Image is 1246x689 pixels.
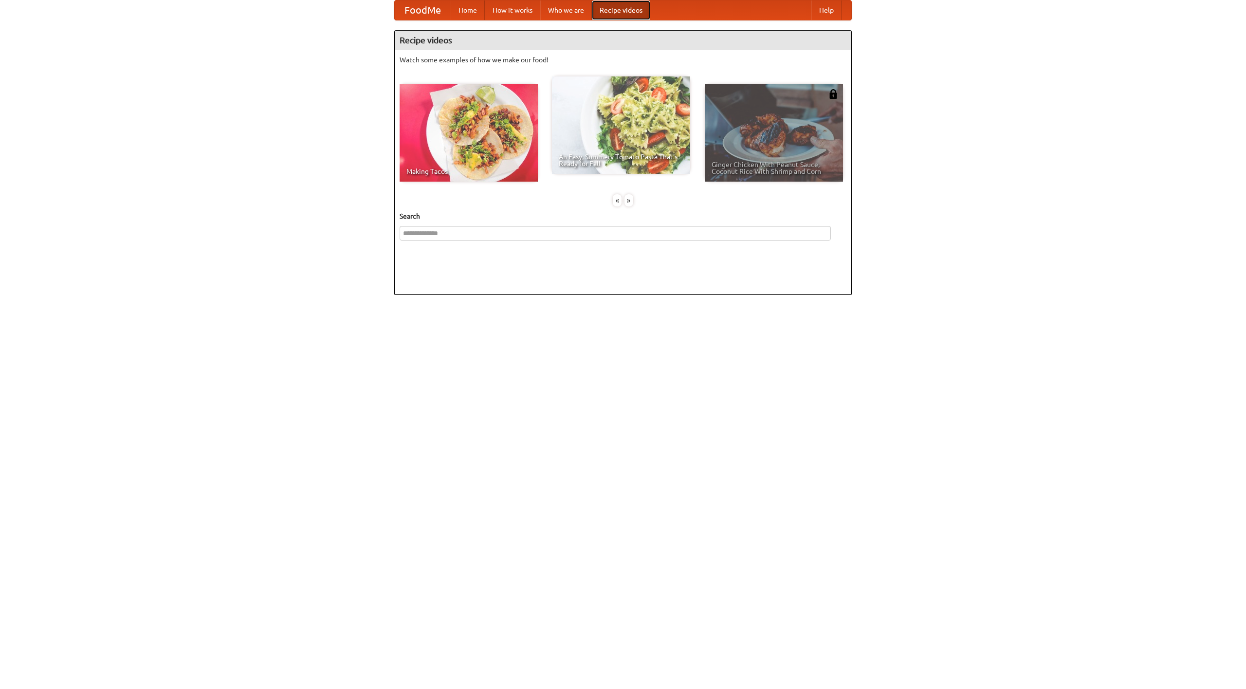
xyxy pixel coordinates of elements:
a: How it works [485,0,540,20]
a: Who we are [540,0,592,20]
h5: Search [400,211,846,221]
img: 483408.png [828,89,838,99]
a: Help [811,0,842,20]
span: Making Tacos [406,168,531,175]
span: An Easy, Summery Tomato Pasta That's Ready for Fall [559,153,683,167]
a: An Easy, Summery Tomato Pasta That's Ready for Fall [552,76,690,174]
h4: Recipe videos [395,31,851,50]
p: Watch some examples of how we make our food! [400,55,846,65]
div: « [613,194,622,206]
div: » [624,194,633,206]
a: Making Tacos [400,84,538,182]
a: Recipe videos [592,0,650,20]
a: Home [451,0,485,20]
a: FoodMe [395,0,451,20]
